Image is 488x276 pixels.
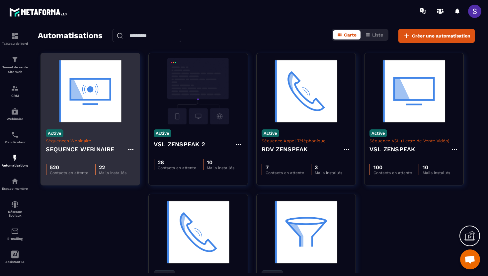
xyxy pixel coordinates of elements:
img: automation-background [154,199,243,265]
img: automations [11,107,19,115]
button: Liste [361,30,387,39]
p: Tableau de bord [2,42,28,45]
img: social-network [11,200,19,208]
img: automation-background [369,58,458,124]
p: Active [262,129,279,137]
p: 100 [373,164,412,171]
p: Active [46,129,63,137]
button: Créer une automatisation [398,29,475,43]
p: Séquences Webinaire [46,138,135,143]
p: Planificateur [2,140,28,144]
p: E-mailing [2,237,28,241]
p: Séquence Appel Téléphonique [262,138,351,143]
p: 28 [158,159,196,166]
p: 3 [315,164,342,171]
p: CRM [2,94,28,98]
h4: RDV ZENSPEAK [262,145,307,154]
p: Contacts en attente [266,171,304,175]
img: automation-background [262,199,351,265]
h4: VSL ZENSPEAK 2 [154,140,205,149]
img: automation-background [46,58,135,124]
img: automation-background [262,58,351,124]
div: Ouvrir le chat [460,249,480,269]
a: automationsautomationsWebinaire [2,103,28,126]
button: Carte [333,30,361,39]
p: Tunnel de vente Site web [2,65,28,74]
img: email [11,227,19,235]
p: Mails installés [99,171,126,175]
a: automationsautomationsEspace membre [2,172,28,195]
img: logo [9,6,69,18]
img: formation [11,32,19,40]
a: formationformationCRM [2,79,28,103]
img: automation-background [154,58,243,124]
p: Mails installés [207,166,234,170]
p: Assistant IA [2,260,28,264]
p: Contacts en attente [373,171,412,175]
h4: SEQUENCE WEBINAIRE [46,145,115,154]
a: social-networksocial-networkRéseaux Sociaux [2,195,28,222]
p: Espace membre [2,187,28,190]
p: Active [369,129,387,137]
span: Liste [372,32,383,37]
h4: VSL ZENSPEAK [369,145,415,154]
img: automations [11,177,19,185]
a: emailemailE-mailing [2,222,28,245]
a: Assistant IA [2,245,28,269]
p: 520 [50,164,88,171]
img: scheduler [11,131,19,139]
p: Mails installés [423,171,450,175]
img: formation [11,55,19,63]
span: Carte [344,32,357,37]
p: Réseaux Sociaux [2,210,28,217]
p: 7 [266,164,304,171]
p: Mails installés [315,171,342,175]
p: Webinaire [2,117,28,121]
h2: Automatisations [38,29,103,43]
span: Créer une automatisation [412,33,470,39]
p: 10 [207,159,234,166]
p: 10 [423,164,450,171]
img: formation [11,84,19,92]
p: Contacts en attente [50,171,88,175]
p: Séquence VSL (Lettre de Vente Vidéo) [369,138,458,143]
a: schedulerschedulerPlanificateur [2,126,28,149]
p: 22 [99,164,126,171]
img: automations [11,154,19,162]
a: formationformationTunnel de vente Site web [2,50,28,79]
p: Active [154,129,171,137]
a: formationformationTableau de bord [2,27,28,50]
p: Contacts en attente [158,166,196,170]
a: automationsautomationsAutomatisations [2,149,28,172]
p: Automatisations [2,164,28,167]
